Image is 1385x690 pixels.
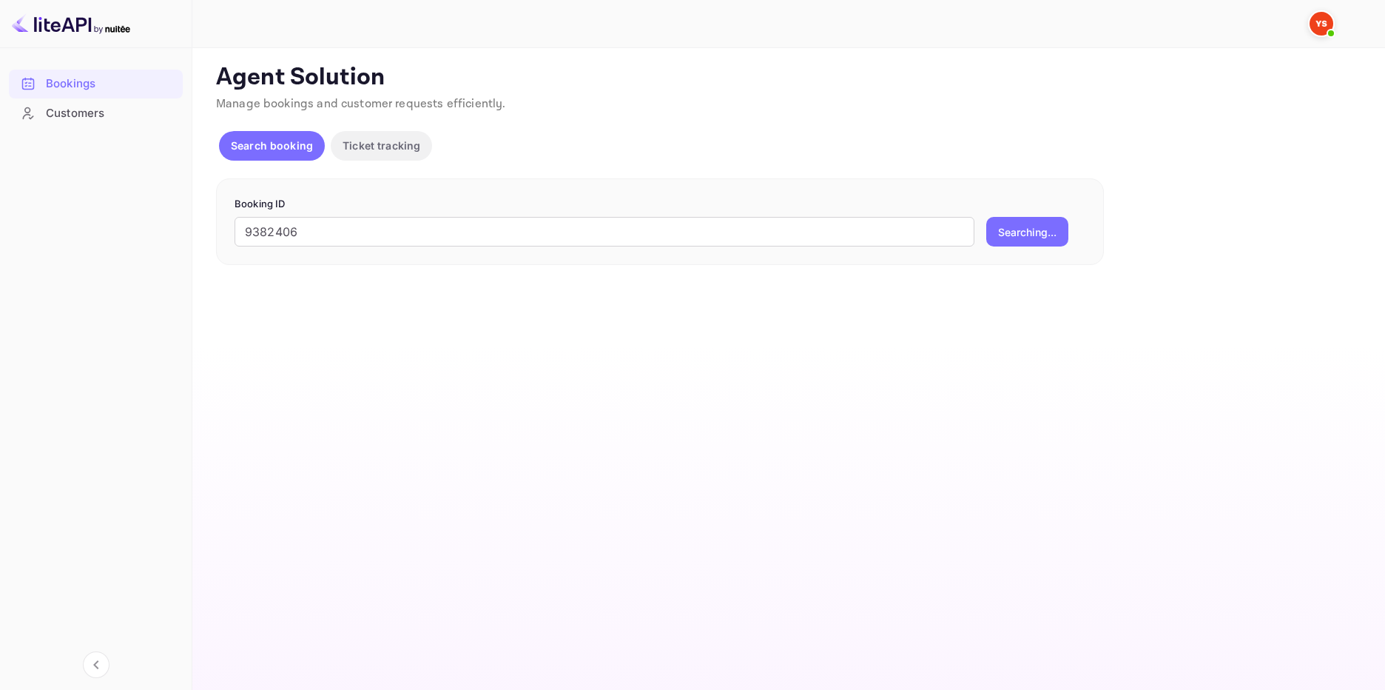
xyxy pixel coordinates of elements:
p: Booking ID [235,197,1085,212]
p: Agent Solution [216,63,1358,93]
input: Enter Booking ID (e.g., 63782194) [235,217,974,247]
p: Ticket tracking [343,138,420,153]
div: Bookings [9,70,183,98]
a: Bookings [9,70,183,97]
div: Bookings [46,76,175,93]
button: Searching... [986,217,1068,247]
div: Customers [46,105,175,122]
div: Customers [9,99,183,128]
span: Manage bookings and customer requests efficiently. [216,96,506,112]
a: Customers [9,99,183,127]
button: Collapse navigation [83,652,109,678]
img: Yandex Support [1310,12,1333,36]
img: LiteAPI logo [12,12,130,36]
p: Search booking [231,138,313,153]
